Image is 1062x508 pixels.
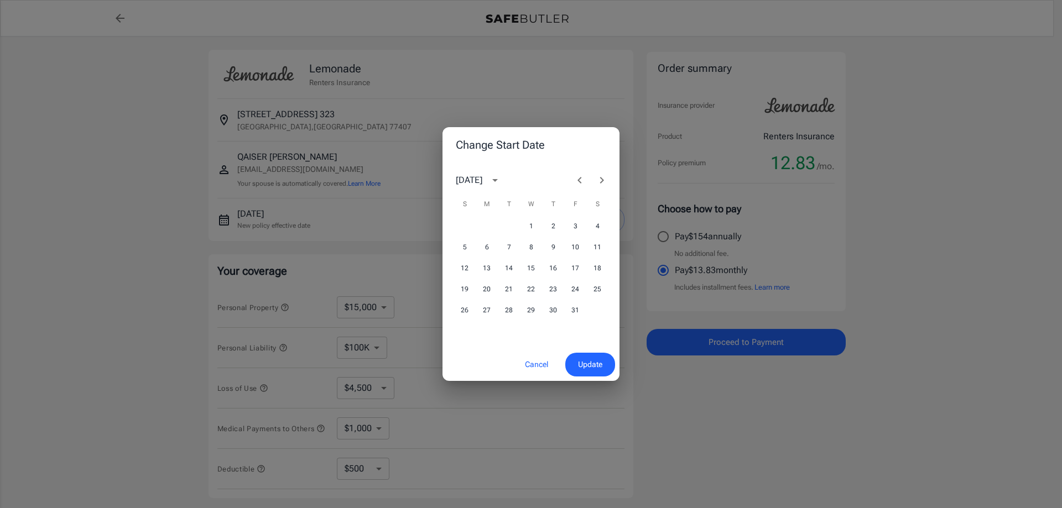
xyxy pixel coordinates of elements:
button: calendar view is open, switch to year view [486,171,504,190]
button: 7 [499,238,519,258]
button: Cancel [512,353,561,376]
button: 22 [521,280,541,300]
button: 16 [543,259,563,279]
button: 20 [477,280,497,300]
button: 9 [543,238,563,258]
button: 30 [543,301,563,321]
button: 13 [477,259,497,279]
button: 2 [543,217,563,237]
span: Wednesday [521,193,541,216]
button: 14 [499,259,519,279]
span: Tuesday [499,193,519,216]
button: 23 [543,280,563,300]
button: 31 [565,301,585,321]
button: 15 [521,259,541,279]
button: 12 [455,259,475,279]
button: 4 [587,217,607,237]
button: 28 [499,301,519,321]
h2: Change Start Date [442,127,619,163]
button: 19 [455,280,475,300]
button: 5 [455,238,475,258]
span: Thursday [543,193,563,216]
div: [DATE] [456,174,482,187]
span: Saturday [587,193,607,216]
button: 3 [565,217,585,237]
button: 18 [587,259,607,279]
button: 25 [587,280,607,300]
button: 8 [521,238,541,258]
button: 17 [565,259,585,279]
button: 11 [587,238,607,258]
span: Monday [477,193,497,216]
button: 24 [565,280,585,300]
button: 27 [477,301,497,321]
button: 1 [521,217,541,237]
span: Sunday [455,193,475,216]
button: Previous month [569,169,591,191]
button: Next month [591,169,613,191]
button: 26 [455,301,475,321]
button: 6 [477,238,497,258]
button: Update [565,353,615,376]
button: 21 [499,280,519,300]
span: Update [578,358,602,371]
span: Friday [565,193,585,216]
button: 29 [521,301,541,321]
button: 10 [565,238,585,258]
